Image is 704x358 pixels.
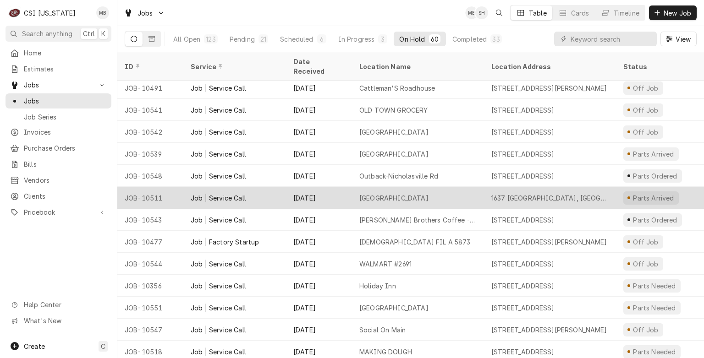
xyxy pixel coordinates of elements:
a: Go to Jobs [5,77,111,92]
div: 1637 [GEOGRAPHIC_DATA], [GEOGRAPHIC_DATA], [GEOGRAPHIC_DATA] 40422 [491,193,609,203]
div: Off Job [632,127,660,137]
div: Matt Brewington's Avatar [96,6,109,19]
div: [STREET_ADDRESS] [491,215,555,225]
span: Create [24,342,45,350]
div: Job | Service Call [191,215,246,225]
span: Jobs [24,96,107,106]
div: Job | Service Call [191,83,246,93]
div: Job | Service Call [191,127,246,137]
span: Home [24,48,107,58]
div: [DATE] [286,121,352,143]
div: Off Job [632,105,660,115]
div: Pending [230,34,255,44]
div: [STREET_ADDRESS] [491,303,555,313]
div: JOB-10477 [117,231,183,253]
span: View [674,34,693,44]
div: [STREET_ADDRESS] [491,149,555,159]
span: Pricebook [24,207,93,217]
span: Help Center [24,300,106,309]
div: SH [475,6,488,19]
div: ID [125,62,174,71]
a: Go to Help Center [5,297,111,312]
span: Search anything [22,29,72,38]
div: Completed [452,34,487,44]
div: Parts Arrived [632,193,675,203]
span: What's New [24,316,106,325]
div: [GEOGRAPHIC_DATA] [359,149,429,159]
div: MAKING DOUGH [359,347,412,357]
a: Job Series [5,109,111,125]
span: Bills [24,159,107,169]
div: Matt Brewington's Avatar [465,6,478,19]
div: [STREET_ADDRESS] [491,281,555,291]
div: JOB-10542 [117,121,183,143]
button: New Job [649,5,697,20]
div: Parts Needed [632,347,677,357]
div: Location Name [359,62,475,71]
div: [DATE] [286,275,352,297]
div: Job | Service Call [191,193,246,203]
div: [DATE] [286,297,352,319]
div: [STREET_ADDRESS] [491,347,555,357]
span: Clients [24,191,107,201]
a: Purchase Orders [5,141,111,156]
span: Vendors [24,175,107,185]
div: MB [465,6,478,19]
button: Open search [492,5,506,20]
div: [DATE] [286,143,352,165]
div: CSI [US_STATE] [24,8,76,18]
div: [DATE] [286,319,352,341]
div: [GEOGRAPHIC_DATA] [359,303,429,313]
div: CSI Kentucky's Avatar [8,6,21,19]
div: Table [529,8,547,18]
div: In Progress [338,34,375,44]
div: Location Address [491,62,607,71]
a: Go to Jobs [120,5,169,21]
span: C [101,342,105,351]
span: Jobs [137,8,153,18]
div: JOB-10541 [117,99,183,121]
div: 60 [431,34,439,44]
div: Parts Ordered [632,215,678,225]
span: Job Series [24,112,107,122]
div: JOB-10543 [117,209,183,231]
div: Job | Service Call [191,171,246,181]
div: All Open [173,34,200,44]
div: Job | Factory Startup [191,237,259,247]
div: Job | Service Call [191,259,246,269]
span: New Job [662,8,693,18]
div: JOB-10548 [117,165,183,187]
div: [STREET_ADDRESS][PERSON_NAME] [491,237,607,247]
div: [STREET_ADDRESS] [491,127,555,137]
div: Off Job [632,83,660,93]
button: View [660,32,697,46]
div: [GEOGRAPHIC_DATA] [359,127,429,137]
a: Jobs [5,93,111,108]
a: Invoices [5,125,111,140]
div: [DATE] [286,187,352,209]
div: On Hold [399,34,425,44]
div: 6 [319,34,324,44]
input: Keyword search [571,32,652,46]
div: JOB-10544 [117,253,183,275]
span: Ctrl [83,29,95,38]
div: JOB-10491 [117,77,183,99]
div: [DEMOGRAPHIC_DATA] FIL A 5873 [359,237,471,247]
div: [DATE] [286,231,352,253]
div: JOB-10356 [117,275,183,297]
div: WALMART #2691 [359,259,412,269]
div: [STREET_ADDRESS][PERSON_NAME] [491,325,607,335]
div: Cards [571,8,589,18]
div: [STREET_ADDRESS][PERSON_NAME] [491,83,607,93]
div: Job | Service Call [191,347,246,357]
a: Vendors [5,173,111,188]
div: JOB-10551 [117,297,183,319]
div: [DATE] [286,99,352,121]
button: Search anythingCtrlK [5,26,111,42]
div: [DATE] [286,77,352,99]
div: Parts Ordered [632,171,678,181]
span: Invoices [24,127,107,137]
div: [STREET_ADDRESS] [491,105,555,115]
a: Go to Pricebook [5,205,111,220]
div: Timeline [614,8,639,18]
